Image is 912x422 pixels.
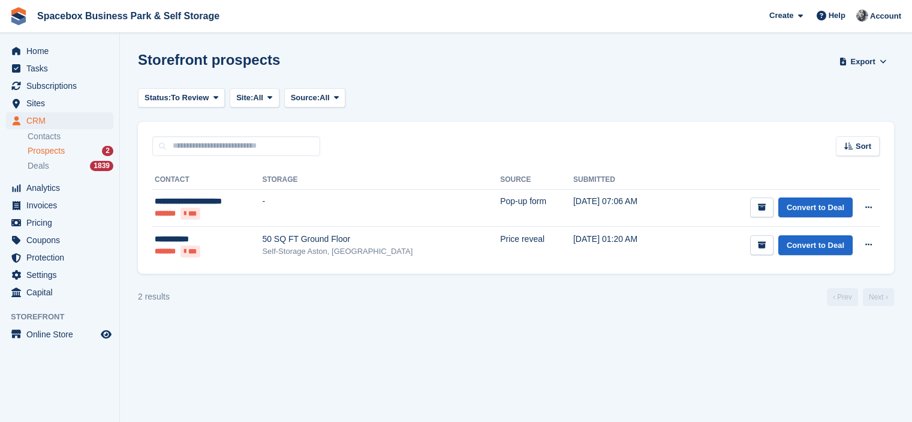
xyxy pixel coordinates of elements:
[6,267,113,283] a: menu
[262,233,500,246] div: 50 SQ FT Ground Floor
[856,10,868,22] img: SUDIPTA VIRMANI
[778,197,853,217] a: Convert to Deal
[827,288,858,306] a: Previous
[6,112,113,129] a: menu
[90,161,113,171] div: 1839
[26,249,98,266] span: Protection
[253,92,263,104] span: All
[138,291,170,303] div: 2 results
[500,170,573,190] th: Source
[6,214,113,231] a: menu
[6,60,113,77] a: menu
[26,214,98,231] span: Pricing
[26,284,98,301] span: Capital
[6,77,113,94] a: menu
[870,10,901,22] span: Account
[6,326,113,343] a: menu
[856,140,871,152] span: Sort
[28,131,113,142] a: Contacts
[284,88,346,108] button: Source: All
[829,10,845,22] span: Help
[573,189,675,227] td: [DATE] 07:06 AM
[836,52,889,71] button: Export
[863,288,894,306] a: Next
[171,92,209,104] span: To Review
[262,170,500,190] th: Storage
[573,227,675,264] td: [DATE] 01:20 AM
[26,197,98,214] span: Invoices
[28,160,113,172] a: Deals 1839
[138,88,225,108] button: Status: To Review
[11,311,119,323] span: Storefront
[32,6,224,26] a: Spacebox Business Park & Self Storage
[291,92,320,104] span: Source:
[26,232,98,249] span: Coupons
[320,92,330,104] span: All
[824,288,896,306] nav: Page
[26,267,98,283] span: Settings
[26,95,98,112] span: Sites
[26,77,98,94] span: Subscriptions
[6,284,113,301] a: menu
[152,170,262,190] th: Contact
[851,56,875,68] span: Export
[500,227,573,264] td: Price reveal
[236,92,253,104] span: Site:
[6,43,113,59] a: menu
[500,189,573,227] td: Pop-up form
[26,60,98,77] span: Tasks
[28,160,49,172] span: Deals
[6,179,113,196] a: menu
[99,327,113,342] a: Preview store
[26,326,98,343] span: Online Store
[6,232,113,249] a: menu
[28,145,113,157] a: Prospects 2
[145,92,171,104] span: Status:
[230,88,279,108] button: Site: All
[138,52,280,68] h1: Storefront prospects
[10,7,28,25] img: stora-icon-8386f47178a22dfd0bd8f6a31ec36ba5ce8667c1dd55bd0f319d3a0aa187defe.svg
[573,170,675,190] th: Submitted
[6,197,113,214] a: menu
[6,95,113,112] a: menu
[778,235,853,255] a: Convert to Deal
[26,179,98,196] span: Analytics
[769,10,793,22] span: Create
[102,146,113,156] div: 2
[6,249,113,266] a: menu
[262,189,500,227] td: -
[26,43,98,59] span: Home
[262,246,500,258] div: Self-Storage Aston, [GEOGRAPHIC_DATA]
[26,112,98,129] span: CRM
[28,145,65,157] span: Prospects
